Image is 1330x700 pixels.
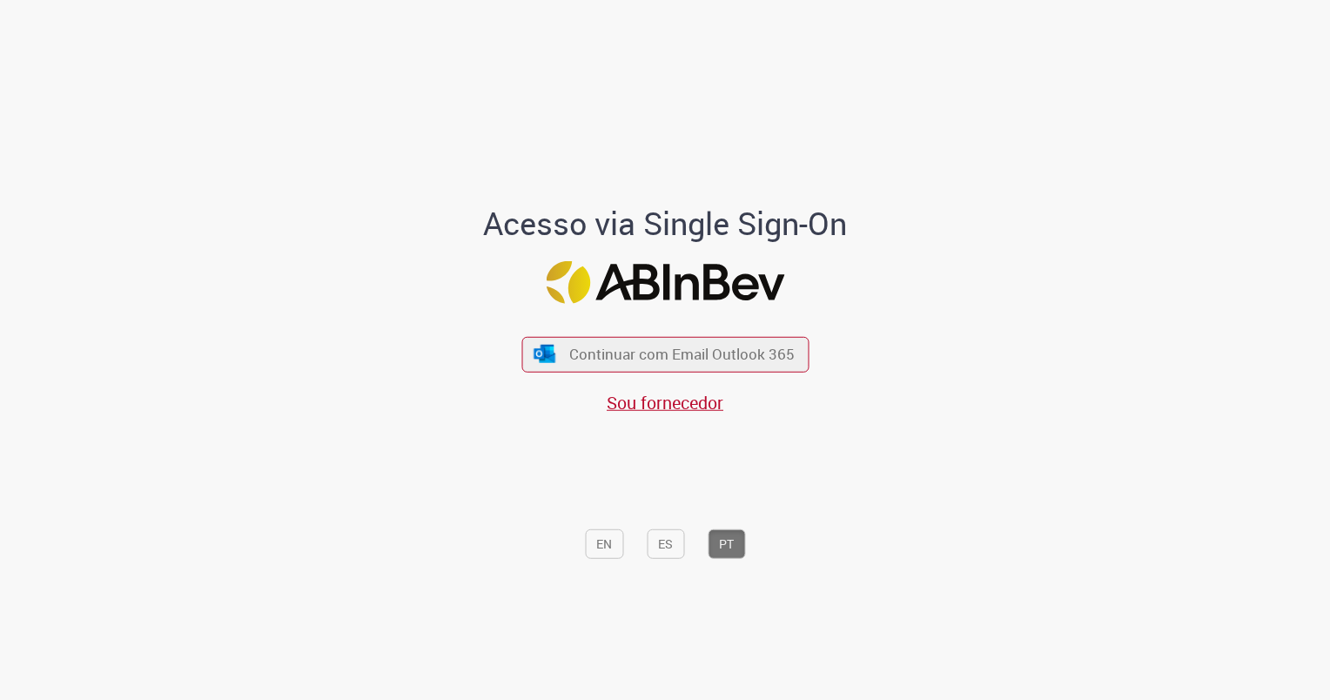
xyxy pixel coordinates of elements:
button: ES [647,529,684,559]
span: Continuar com Email Outlook 365 [569,344,795,364]
button: ícone Azure/Microsoft 360 Continuar com Email Outlook 365 [521,336,809,372]
a: Sou fornecedor [607,391,723,414]
img: ícone Azure/Microsoft 360 [533,345,557,363]
button: PT [708,529,745,559]
img: Logo ABInBev [546,261,784,304]
button: EN [585,529,623,559]
h1: Acesso via Single Sign-On [424,206,907,241]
